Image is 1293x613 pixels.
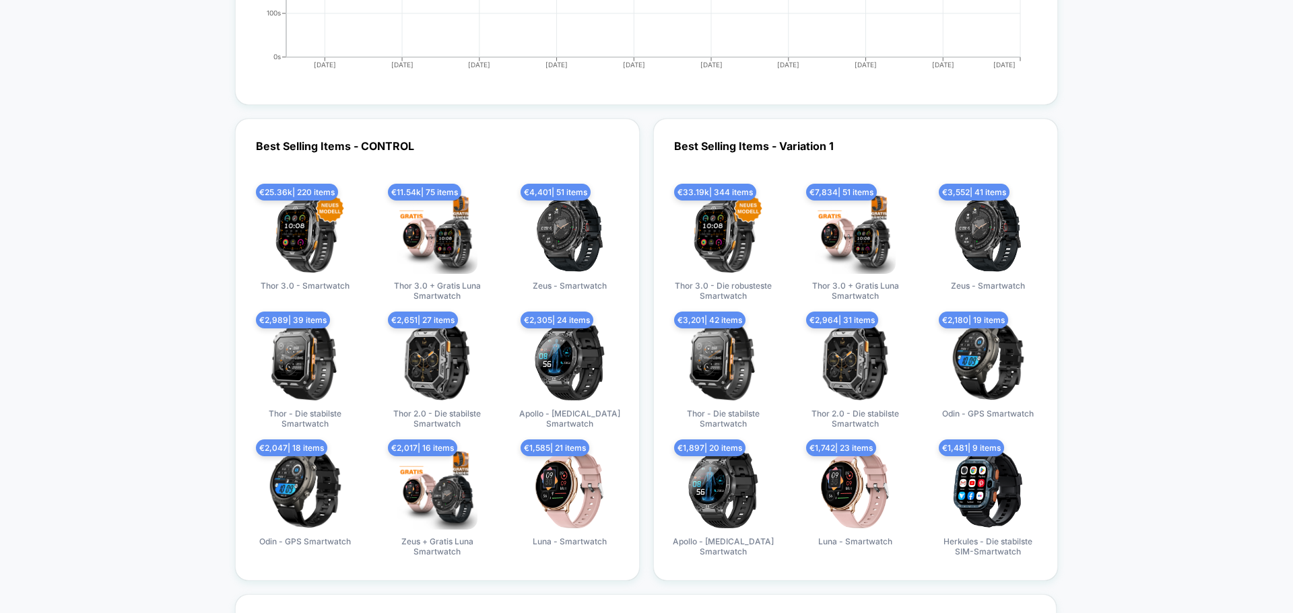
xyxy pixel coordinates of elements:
tspan: 0s [273,52,281,61]
span: Thor 3.0 + Gratis Luna Smartwatch [805,281,906,301]
tspan: [DATE] [313,61,335,69]
span: Herkules - Die stabilste SIM-Smartwatch [937,536,1038,556]
span: Zeus + Gratis Luna Smartwatch [387,536,488,556]
span: € 2,305 | 24 items [521,312,593,328]
span: € 2,017 | 16 items [388,439,457,456]
span: Thor 2.0 - Die stabilste Smartwatch [805,408,906,429]
span: Thor 2.0 - Die stabilste Smartwatch [387,408,488,429]
span: € 7,834 | 51 items [806,184,877,201]
span: € 11.54k | 75 items [388,184,461,201]
span: € 3,201 | 42 items [674,312,745,328]
span: Luna - Smartwatch [533,536,607,546]
span: Thor 3.0 + Gratis Luna Smartwatch [387,281,488,301]
span: Zeus - Smartwatch [533,281,607,291]
span: € 25.36k | 220 items [256,184,338,201]
img: produt [815,193,896,274]
tspan: [DATE] [545,61,568,69]
span: Apollo - [MEDICAL_DATA] Smartwatch [673,536,774,556]
img: produt [683,193,764,274]
span: € 3,552 | 41 items [939,184,1009,201]
tspan: [DATE] [932,61,954,69]
span: € 2,989 | 39 items [256,312,330,328]
tspan: [DATE] [700,61,723,69]
tspan: [DATE] [391,61,413,69]
span: € 2,047 | 18 items [256,439,327,456]
span: € 1,897 | 20 items [674,439,745,456]
span: € 1,742 | 23 items [806,439,876,456]
tspan: [DATE] [468,61,490,69]
img: produt [683,321,764,402]
span: Odin - GPS Smartwatch [942,408,1034,419]
img: produt [948,449,1028,530]
img: produt [948,193,1028,274]
span: Thor 3.0 - Die robusteste Smartwatch [673,281,774,301]
span: € 33.19k | 344 items [674,184,756,201]
img: produt [815,321,896,402]
tspan: [DATE] [777,61,799,69]
span: € 1,585 | 21 items [521,439,589,456]
img: produt [397,449,477,530]
img: produt [529,193,610,274]
img: produt [529,321,610,402]
span: Odin - GPS Smartwatch [259,536,351,546]
img: produt [397,193,477,274]
span: € 2,964 | 31 items [806,312,878,328]
span: € 1,481 | 9 items [939,439,1004,456]
span: Thor 3.0 - Smartwatch [261,281,350,291]
tspan: [DATE] [623,61,645,69]
img: produt [815,449,896,530]
span: € 2,651 | 27 items [388,312,458,328]
tspan: 100s [267,9,281,17]
span: € 2,180 | 19 items [939,312,1008,328]
span: Zeus - Smartwatch [951,281,1025,291]
img: produt [529,449,610,530]
tspan: [DATE] [855,61,877,69]
span: Thor - Die stabilste Smartwatch [673,408,774,429]
img: produt [265,193,345,274]
img: produt [265,449,345,530]
span: Thor - Die stabilste Smartwatch [255,408,356,429]
img: produt [265,321,345,402]
tspan: [DATE] [994,61,1016,69]
span: Luna - Smartwatch [818,536,892,546]
img: produt [397,321,477,402]
span: Apollo - [MEDICAL_DATA] Smartwatch [519,408,620,429]
span: € 4,401 | 51 items [521,184,591,201]
img: produt [948,321,1028,402]
img: produt [683,449,764,530]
